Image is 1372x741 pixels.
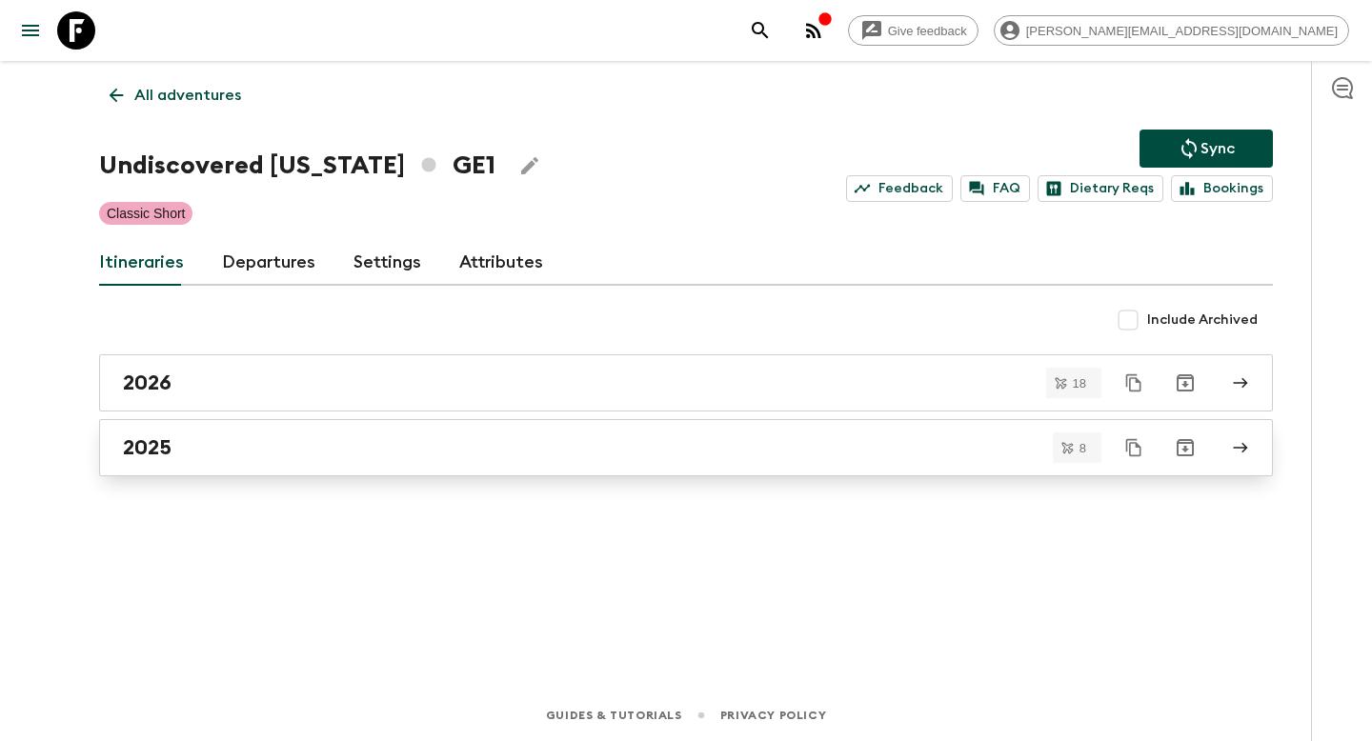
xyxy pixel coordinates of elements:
a: 2025 [99,419,1273,476]
button: menu [11,11,50,50]
h2: 2026 [123,370,171,395]
a: Settings [353,240,421,286]
button: Archive [1166,364,1204,402]
p: Classic Short [107,204,185,223]
span: 8 [1068,442,1098,454]
a: Feedback [846,175,953,202]
h2: 2025 [123,435,171,460]
a: Dietary Reqs [1038,175,1163,202]
button: Duplicate [1117,431,1151,465]
a: Itineraries [99,240,184,286]
button: Duplicate [1117,366,1151,400]
span: Give feedback [878,24,978,38]
a: Privacy Policy [720,705,826,726]
a: Guides & Tutorials [546,705,682,726]
span: 18 [1061,377,1098,390]
span: Include Archived [1147,310,1258,330]
a: All adventures [99,76,252,114]
a: Departures [222,240,315,286]
p: Sync [1200,137,1235,160]
a: Bookings [1171,175,1273,202]
div: [PERSON_NAME][EMAIL_ADDRESS][DOMAIN_NAME] [994,15,1349,46]
a: Give feedback [848,15,979,46]
a: Attributes [459,240,543,286]
button: Archive [1166,429,1204,467]
p: All adventures [134,84,241,107]
button: Sync adventure departures to the booking engine [1140,130,1273,168]
span: [PERSON_NAME][EMAIL_ADDRESS][DOMAIN_NAME] [1016,24,1348,38]
h1: Undiscovered [US_STATE] GE1 [99,147,495,185]
button: search adventures [741,11,779,50]
a: FAQ [960,175,1030,202]
button: Edit Adventure Title [511,147,549,185]
a: 2026 [99,354,1273,411]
